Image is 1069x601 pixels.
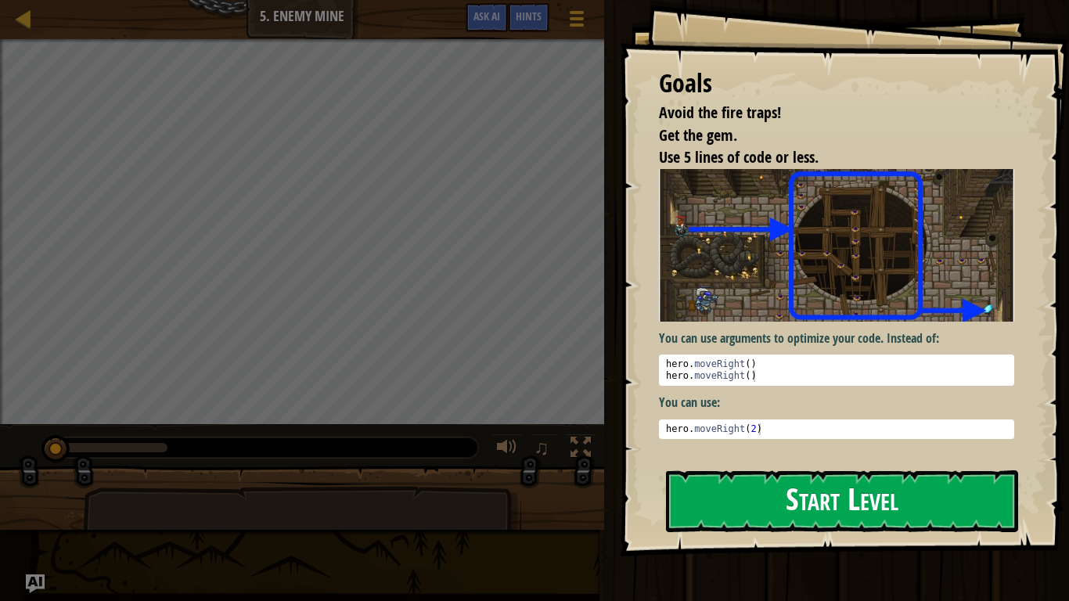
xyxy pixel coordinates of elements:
p: You can use: [659,394,1014,412]
span: Avoid the fire traps! [659,102,781,123]
span: Use 5 lines of code or less. [659,146,819,167]
button: Adjust volume [491,434,523,466]
button: Start Level [666,470,1018,532]
span: Get the gem. [659,124,737,146]
span: Ask AI [473,9,500,23]
li: Use 5 lines of code or less. [639,146,1010,169]
span: Hints [516,9,542,23]
button: Show game menu [557,3,596,40]
button: Toggle fullscreen [565,434,596,466]
button: Ask AI [466,3,508,32]
li: Get the gem. [639,124,1010,147]
span: ♫ [534,436,549,459]
p: You can use arguments to optimize your code. Instead of: [659,329,1014,347]
button: ♫ [531,434,557,466]
img: Enemy mine [659,169,1014,322]
div: Goals [659,66,1014,102]
button: Ask AI [26,574,45,593]
li: Avoid the fire traps! [639,102,1010,124]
